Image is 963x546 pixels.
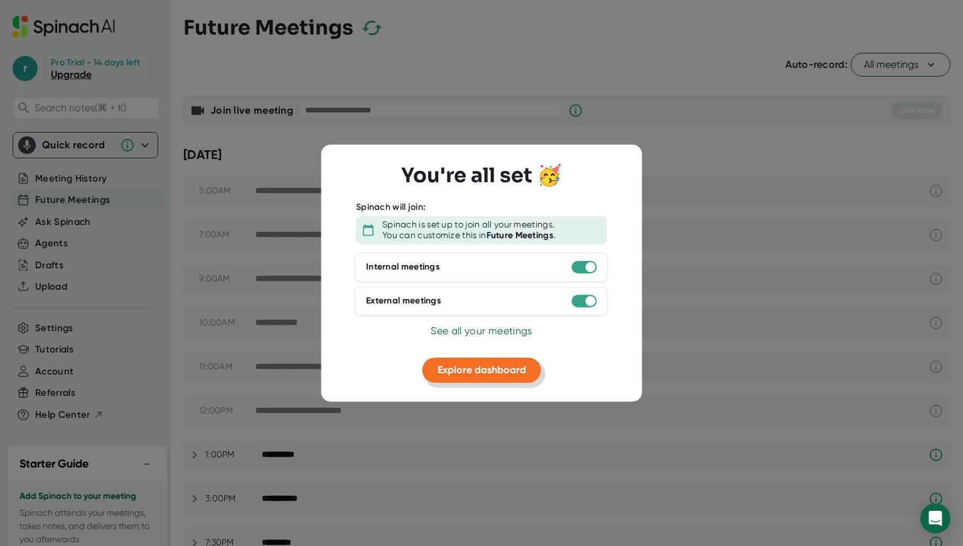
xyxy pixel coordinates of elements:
div: External meetings [366,295,441,307]
h3: You're all set 🥳 [401,163,562,187]
span: See all your meetings [431,325,532,337]
button: Explore dashboard [422,358,541,383]
div: Spinach is set up to join all your meetings. [382,219,554,231]
div: Open Intercom Messenger [920,503,950,533]
b: Future Meetings [487,230,554,241]
button: See all your meetings [431,324,532,339]
div: Internal meetings [366,261,440,273]
span: Explore dashboard [438,364,526,376]
div: Spinach will join: [356,202,426,213]
div: You can customize this in . [382,230,556,241]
